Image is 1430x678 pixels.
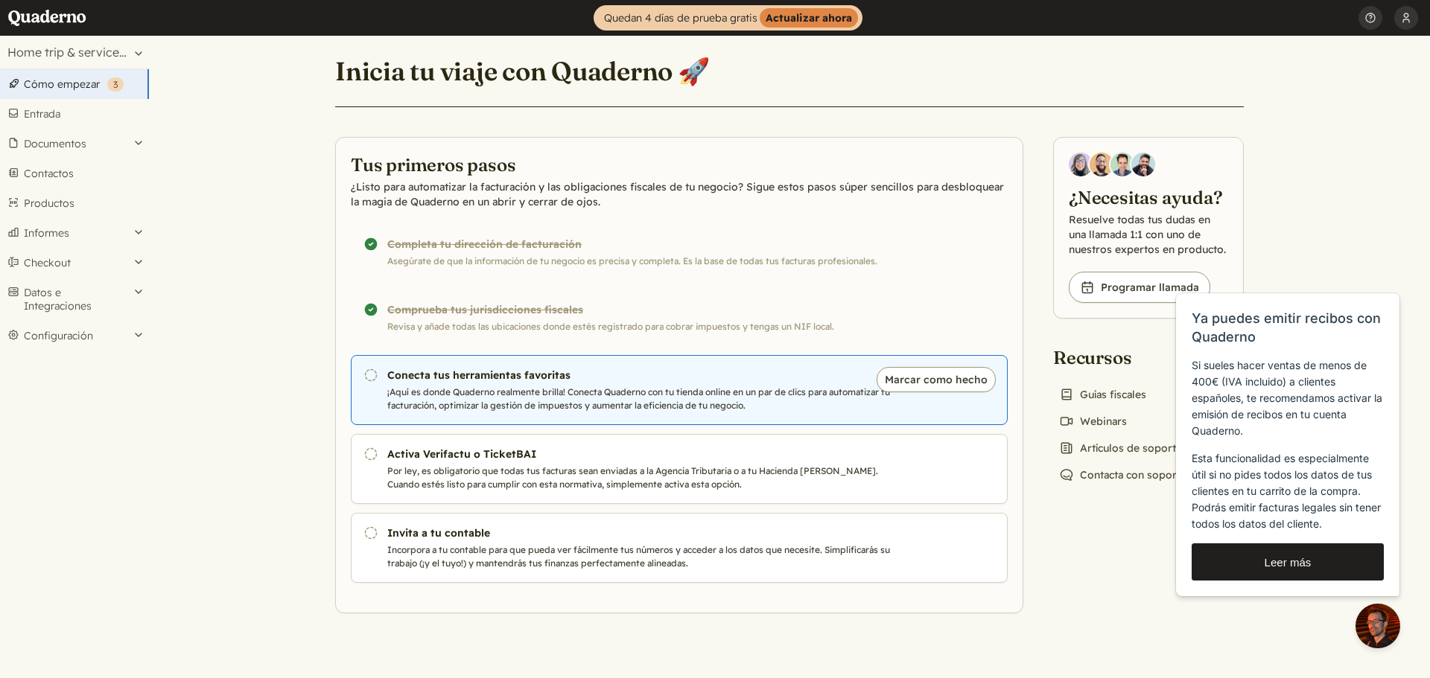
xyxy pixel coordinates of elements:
[387,543,895,570] p: Incorpora a tu contable para que pueda ver fácilmente tus números y acceder a los datos que neces...
[760,8,858,28] strong: Actualizar ahora
[1069,272,1210,303] a: Programar llamada
[351,153,1008,176] h2: Tus primeros pasos
[1169,256,1408,604] iframe: Help Scout Beacon - Messages and Notifications
[1053,411,1133,432] a: Webinars
[1053,384,1152,405] a: Guías fiscales
[351,355,1008,425] a: Conecta tus herramientas favoritas ¡Aquí es donde Quaderno realmente brilla! Conecta Quaderno con...
[387,447,895,461] h3: Activa Verifactu o TicketBAI
[387,368,895,383] h3: Conecta tus herramientas favoritas
[877,367,996,392] button: Marcar como hecho
[1069,212,1228,257] p: Resuelve todas tus dudas en una llamada 1:1 con uno de nuestros expertos en producto.
[351,434,1008,504] a: Activa Verifactu o TicketBAI Por ley, es obligatorio que todas tus facturas sean enviadas a la Ag...
[1090,153,1113,176] img: Jairo Fumero, Account Executive at Quaderno
[387,386,895,412] p: ¡Aquí es donde Quaderno realmente brilla! Conecta Quaderno con tu tienda online en un par de clic...
[387,464,895,491] p: Por ley, es obligatorio que todas tus facturas sean enviadas a la Agencia Tributaria o a tu Hacie...
[594,5,862,31] a: Quedan 4 días de prueba gratisActualizar ahora
[1069,185,1228,209] h2: ¿Necesitas ayuda?
[335,55,710,88] h1: Inicia tu viaje con Quaderno 🚀
[1110,153,1134,176] img: Ivo Oltmans, Business Developer at Quaderno
[113,79,118,90] span: 3
[387,525,895,540] h3: Invita a tu contable
[351,513,1008,583] a: Invita a tu contable Incorpora a tu contable para que pueda ver fácilmente tus números y acceder ...
[1069,153,1093,176] img: Diana Carrasco, Account Executive at Quaderno
[351,179,1008,209] p: ¿Listo para automatizar la facturación y las obligaciones fiscales de tu negocio? Sigue estos pas...
[1053,464,1192,485] a: Contacta con soporte
[1053,345,1192,369] h2: Recursos
[1131,153,1155,176] img: Javier Rubio, DevRel at Quaderno
[1053,438,1188,458] a: Artículos de soporte
[1356,604,1400,648] iframe: Help Scout Beacon - Open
